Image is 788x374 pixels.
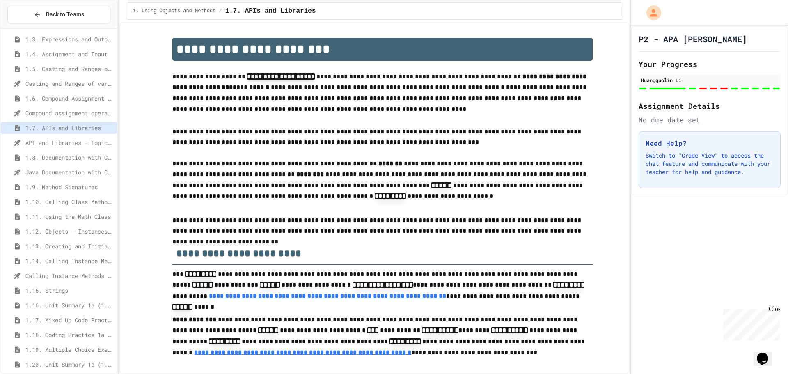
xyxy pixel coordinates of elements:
[46,10,84,19] span: Back to Teams
[25,360,114,369] span: 1.20. Unit Summary 1b (1.7-1.15)
[25,138,114,147] span: API and Libraries - Topic 1.7
[25,301,114,310] span: 1.16. Unit Summary 1a (1.1-1.6)
[25,35,114,44] span: 1.3. Expressions and Output [New]
[25,50,114,58] span: 1.4. Assignment and Input
[219,8,222,14] span: /
[25,79,114,88] span: Casting and Ranges of variables - Quiz
[25,212,114,221] span: 1.11. Using the Math Class
[25,316,114,324] span: 1.17. Mixed Up Code Practice 1.1-1.6
[638,3,663,22] div: My Account
[25,197,114,206] span: 1.10. Calling Class Methods
[639,100,781,112] h2: Assignment Details
[25,257,114,265] span: 1.14. Calling Instance Methods
[754,341,780,366] iframe: chat widget
[3,3,57,52] div: Chat with us now!Close
[25,227,114,236] span: 1.12. Objects - Instances of Classes
[639,33,747,45] h1: P2 - APA [PERSON_NAME]
[25,330,114,339] span: 1.18. Coding Practice 1a (1.1-1.6)
[225,6,316,16] span: 1.7. APIs and Libraries
[25,124,114,132] span: 1.7. APIs and Libraries
[641,76,778,84] div: Huangguolin Li
[7,6,110,23] button: Back to Teams
[25,153,114,162] span: 1.8. Documentation with Comments and Preconditions
[25,271,114,280] span: Calling Instance Methods - Topic 1.14
[133,8,216,14] span: 1. Using Objects and Methods
[25,94,114,103] span: 1.6. Compound Assignment Operators
[25,109,114,117] span: Compound assignment operators - Quiz
[25,168,114,177] span: Java Documentation with Comments - Topic 1.8
[646,151,774,176] p: Switch to "Grade View" to access the chat feature and communicate with your teacher for help and ...
[646,138,774,148] h3: Need Help?
[720,305,780,340] iframe: chat widget
[25,345,114,354] span: 1.19. Multiple Choice Exercises for Unit 1a (1.1-1.6)
[639,58,781,70] h2: Your Progress
[639,115,781,125] div: No due date set
[25,183,114,191] span: 1.9. Method Signatures
[25,286,114,295] span: 1.15. Strings
[25,64,114,73] span: 1.5. Casting and Ranges of Values
[25,242,114,250] span: 1.13. Creating and Initializing Objects: Constructors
